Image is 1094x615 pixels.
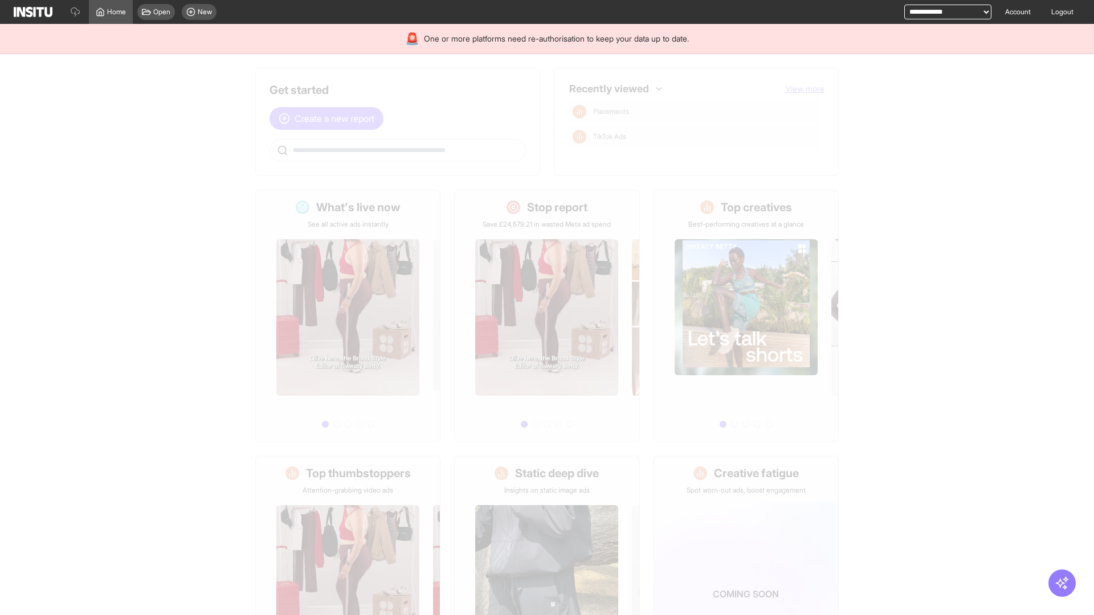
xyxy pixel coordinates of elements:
img: Logo [14,7,52,17]
span: Home [107,7,126,17]
span: New [198,7,212,17]
span: One or more platforms need re-authorisation to keep your data up to date. [424,33,689,44]
span: Open [153,7,170,17]
div: 🚨 [405,31,419,47]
